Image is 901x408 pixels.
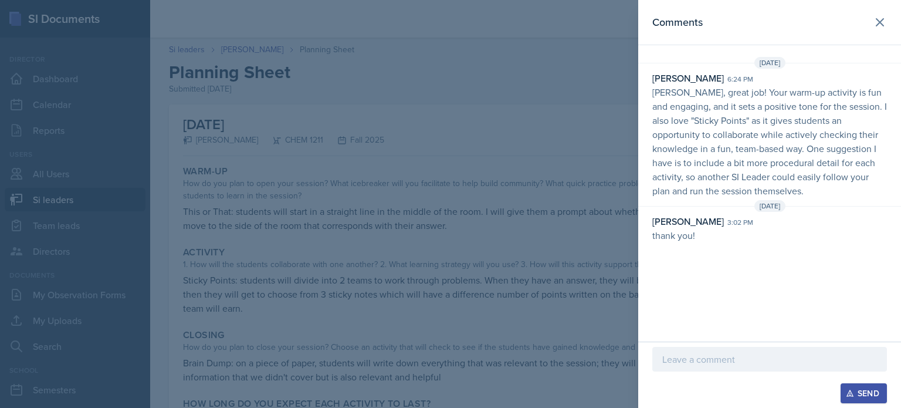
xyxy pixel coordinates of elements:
h2: Comments [652,14,703,31]
div: [PERSON_NAME] [652,214,724,228]
p: [PERSON_NAME], great job! Your warm-up activity is fun and engaging, and it sets a positive tone ... [652,85,887,198]
span: [DATE] [754,57,785,69]
p: thank you! [652,228,887,242]
span: [DATE] [754,200,785,212]
div: 6:24 pm [727,74,753,85]
div: 3:02 pm [727,217,753,228]
button: Send [841,383,887,403]
div: [PERSON_NAME] [652,71,724,85]
div: Send [848,389,879,398]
